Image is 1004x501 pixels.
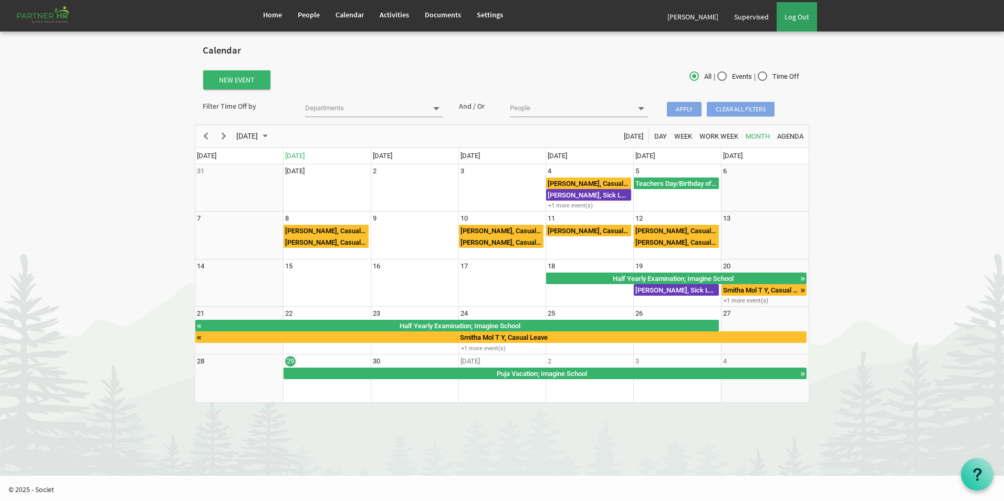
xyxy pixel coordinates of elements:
span: Calendar [336,10,364,19]
div: Puja Vacation; Imagine School [284,368,800,379]
div: Sunday, September 14, 2025 [197,261,204,272]
div: Manasi Kabi, Casual Leave Begin From Wednesday, September 10, 2025 at 12:00:00 AM GMT-07:00 Ends ... [459,236,544,248]
div: Thursday, September 25, 2025 [548,308,555,319]
span: Time Off [758,72,799,81]
div: Smitha Mol T Y, Casual Leave [202,332,806,342]
div: [PERSON_NAME], Sick Leave [634,285,718,295]
div: [PERSON_NAME], Casual Leave [459,237,543,247]
div: Sunday, September 21, 2025 [197,308,204,319]
div: Puja Vacation Begin From Monday, September 29, 2025 at 12:00:00 AM GMT-07:00 Ends At Wednesday, O... [284,368,807,379]
span: People [298,10,320,19]
div: Saturday, September 27, 2025 [723,308,730,319]
button: Today [622,129,645,142]
div: Saturday, September 20, 2025 [723,261,730,272]
div: Wednesday, October 1, 2025 [461,356,480,367]
div: +1 more event(s) [546,202,633,210]
a: Supervised [726,2,777,32]
div: Friday, September 12, 2025 [635,213,643,224]
div: Monday, September 1, 2025 [285,166,305,176]
span: Day [653,130,668,143]
div: next period [215,125,233,147]
div: Saturday, October 4, 2025 [723,356,727,367]
schedule: of September 2025 [195,124,809,403]
div: Thursday, October 2, 2025 [548,356,551,367]
div: Friday, October 3, 2025 [635,356,639,367]
span: [DATE] [197,152,216,160]
div: Manasi Kabi, Casual Leave Begin From Friday, September 12, 2025 at 12:00:00 AM GMT-07:00 Ends At ... [634,236,719,248]
div: Wednesday, September 3, 2025 [461,166,464,176]
div: Tuesday, September 30, 2025 [373,356,380,367]
div: Wednesday, September 10, 2025 [461,213,468,224]
div: Wednesday, September 24, 2025 [461,308,468,319]
div: Monday, September 29, 2025 [285,356,296,367]
div: Half Yearly Examination; Imagine School [202,320,718,331]
div: Tuesday, September 9, 2025 [373,213,376,224]
button: Previous [199,129,213,142]
div: Half Yearly Examination Begin From Thursday, September 18, 2025 at 12:00:00 AM GMT-07:00 Ends At ... [195,320,719,331]
div: +1 more event(s) [459,345,546,352]
div: [PERSON_NAME], Casual Leave [547,178,631,189]
div: [PERSON_NAME], Casual Leave [284,225,368,236]
div: Saturday, September 6, 2025 [723,166,727,176]
div: previous period [197,125,215,147]
div: Manasi Kabi, Casual Leave Begin From Thursday, September 4, 2025 at 12:00:00 AM GMT-07:00 Ends At... [546,178,631,189]
span: [DATE] [373,152,392,160]
p: © 2025 - Societ [8,484,1004,495]
a: [PERSON_NAME] [660,2,726,32]
span: Agenda [776,130,804,143]
span: Week [673,130,693,143]
a: Log Out [777,2,817,32]
div: Manasi Kabi, Casual Leave Begin From Monday, September 8, 2025 at 12:00:00 AM GMT-07:00 Ends At M... [284,225,369,236]
div: Sunday, September 28, 2025 [197,356,204,367]
span: Activities [380,10,409,19]
div: +1 more event(s) [721,297,808,305]
button: New Event [203,70,270,89]
span: Documents [425,10,461,19]
div: Teachers Day/Birthday of Prophet Mohammad Begin From Friday, September 5, 2025 at 12:00:00 AM GMT... [634,178,719,189]
div: [PERSON_NAME], Casual Leave [634,225,718,236]
button: Day [653,129,669,142]
div: Saturday, September 13, 2025 [723,213,730,224]
div: September 2025 [233,125,274,147]
span: Settings [477,10,503,19]
button: Month [744,129,772,142]
span: Home [263,10,282,19]
span: Supervised [734,12,769,22]
div: [PERSON_NAME], Sick Leave [547,190,631,200]
div: Smitha Mol T Y, Casual Leave Begin From Saturday, September 20, 2025 at 12:00:00 AM GMT-07:00 End... [195,331,807,343]
div: | | [604,69,809,85]
span: [DATE] [461,152,480,160]
div: Tuesday, September 16, 2025 [373,261,380,272]
div: Thursday, September 18, 2025 [548,261,555,272]
div: Friday, September 5, 2025 [635,166,639,176]
div: Sunday, August 31, 2025 [197,166,204,176]
div: Teachers Day/Birthday of [DEMOGRAPHIC_DATA][PERSON_NAME] [634,178,718,189]
div: Sunday, September 7, 2025 [197,213,201,224]
span: [DATE] [235,130,259,143]
div: Friday, September 19, 2025 [635,261,643,272]
button: Agenda [776,129,806,142]
button: Next [217,129,231,142]
input: People [510,101,631,116]
span: [DATE] [623,130,644,143]
div: Half Yearly Examination; Imagine School [547,273,800,284]
div: Deepti Mayee Nayak, Casual Leave Begin From Wednesday, September 10, 2025 at 12:00:00 AM GMT-07:0... [459,225,544,236]
div: Deepti Mayee Nayak, Casual Leave Begin From Monday, September 8, 2025 at 12:00:00 AM GMT-07:00 En... [284,236,369,248]
div: [PERSON_NAME], Casual Leave [459,225,543,236]
span: Month [745,130,771,143]
div: Priti Pall, Sick Leave Begin From Thursday, September 4, 2025 at 12:00:00 AM GMT-07:00 Ends At Th... [546,189,631,201]
span: [DATE] [285,152,305,160]
button: September 2025 [235,129,273,142]
div: Monday, September 22, 2025 [285,308,292,319]
div: Manasi Kabi, Sick Leave Begin From Friday, September 19, 2025 at 12:00:00 AM GMT-07:00 Ends At Fr... [634,284,719,296]
div: Monday, September 8, 2025 [285,213,289,224]
button: Work Week [698,129,740,142]
span: All [689,72,712,81]
div: Deepti Mayee Nayak, Casual Leave Begin From Friday, September 12, 2025 at 12:00:00 AM GMT-07:00 E... [634,225,719,236]
div: [PERSON_NAME], Casual Leave [547,225,631,236]
div: Jasaswini Samanta, Casual Leave Begin From Thursday, September 11, 2025 at 12:00:00 AM GMT-07:00 ... [546,225,631,236]
div: Smitha Mol T Y, Casual Leave [722,285,800,295]
span: [DATE] [635,152,655,160]
span: [DATE] [548,152,567,160]
span: Clear all filters [707,102,775,117]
